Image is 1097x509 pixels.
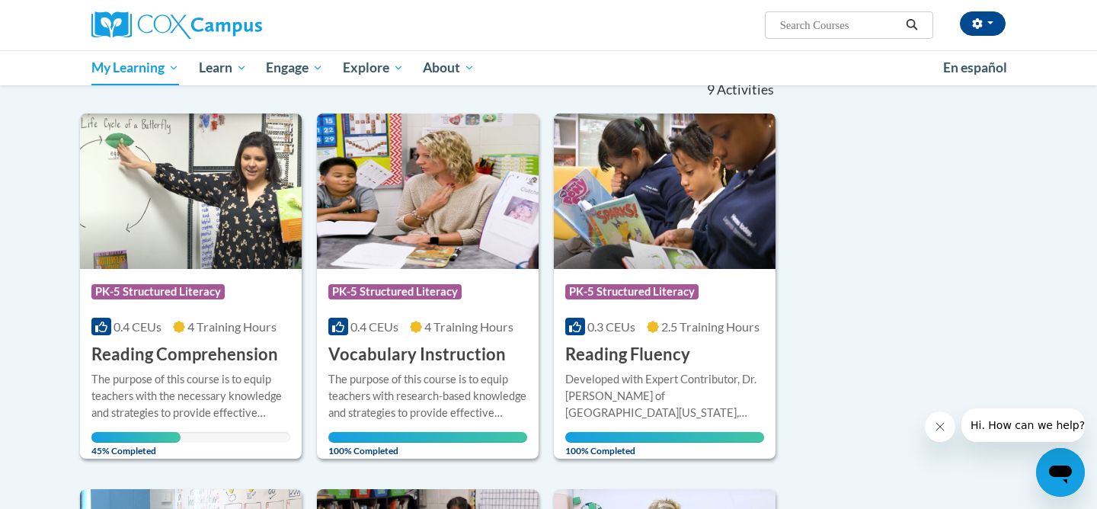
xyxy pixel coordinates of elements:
a: Course LogoPK-5 Structured Literacy0.4 CEUs4 Training Hours Vocabulary InstructionThe purpose of ... [317,114,539,459]
h3: Reading Comprehension [91,343,278,367]
button: Search [900,16,923,34]
span: Activities [717,82,774,98]
div: The purpose of this course is to equip teachers with the necessary knowledge and strategies to pr... [91,371,290,421]
span: 4 Training Hours [424,319,513,334]
div: Main menu [69,50,1028,85]
iframe: Message from company [961,408,1085,442]
span: En español [943,59,1007,75]
span: 4 Training Hours [187,319,277,334]
h3: Vocabulary Instruction [328,343,506,367]
a: Course LogoPK-5 Structured Literacy0.4 CEUs4 Training Hours Reading ComprehensionThe purpose of t... [80,114,302,459]
span: 0.4 CEUs [114,319,162,334]
span: PK-5 Structured Literacy [328,284,462,299]
div: Developed with Expert Contributor, Dr. [PERSON_NAME] of [GEOGRAPHIC_DATA][US_STATE], [GEOGRAPHIC_... [565,371,764,421]
span: 100% Completed [328,432,527,456]
img: Course Logo [80,114,302,269]
img: Cox Campus [91,11,262,39]
a: Explore [333,50,414,85]
span: PK-5 Structured Literacy [565,284,699,299]
a: Engage [256,50,333,85]
img: Course Logo [317,114,539,269]
span: 45% Completed [91,432,181,456]
input: Search Courses [779,16,900,34]
a: My Learning [82,50,189,85]
a: About [414,50,485,85]
iframe: Close message [925,411,955,442]
div: The purpose of this course is to equip teachers with research-based knowledge and strategies to p... [328,371,527,421]
iframe: Button to launch messaging window [1036,448,1085,497]
span: 9 [707,82,715,98]
span: PK-5 Structured Literacy [91,284,225,299]
span: 2.5 Training Hours [661,319,760,334]
div: Your progress [328,432,527,443]
span: Engage [266,59,323,77]
span: 100% Completed [565,432,764,456]
span: About [423,59,475,77]
span: My Learning [91,59,179,77]
span: 0.4 CEUs [350,319,398,334]
span: Learn [199,59,247,77]
a: Cox Campus [91,11,381,39]
div: Your progress [91,432,181,443]
span: 0.3 CEUs [587,319,635,334]
img: Course Logo [554,114,776,269]
a: Learn [189,50,257,85]
span: Explore [343,59,404,77]
a: Course LogoPK-5 Structured Literacy0.3 CEUs2.5 Training Hours Reading FluencyDeveloped with Exper... [554,114,776,459]
a: En español [933,52,1017,84]
button: Account Settings [960,11,1006,36]
h3: Reading Fluency [565,343,690,367]
div: Your progress [565,432,764,443]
